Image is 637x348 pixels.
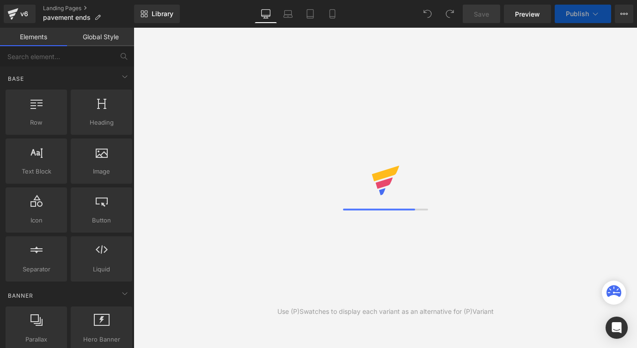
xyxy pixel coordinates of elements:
[474,9,489,19] span: Save
[321,5,343,23] a: Mobile
[73,167,129,176] span: Image
[615,5,633,23] button: More
[73,216,129,225] span: Button
[277,5,299,23] a: Laptop
[8,335,64,344] span: Parallax
[73,118,129,127] span: Heading
[606,317,628,339] div: Open Intercom Messenger
[418,5,437,23] button: Undo
[43,5,134,12] a: Landing Pages
[515,9,540,19] span: Preview
[4,5,36,23] a: v6
[299,5,321,23] a: Tablet
[152,10,173,18] span: Library
[8,167,64,176] span: Text Block
[134,5,180,23] a: New Library
[43,14,91,21] span: pavement ends
[555,5,611,23] button: Publish
[67,28,134,46] a: Global Style
[8,264,64,274] span: Separator
[8,216,64,225] span: Icon
[7,74,25,83] span: Base
[566,10,589,18] span: Publish
[8,118,64,127] span: Row
[7,291,34,300] span: Banner
[18,8,30,20] div: v6
[504,5,551,23] a: Preview
[441,5,459,23] button: Redo
[73,335,129,344] span: Hero Banner
[277,306,494,317] div: Use (P)Swatches to display each variant as an alternative for (P)Variant
[73,264,129,274] span: Liquid
[255,5,277,23] a: Desktop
